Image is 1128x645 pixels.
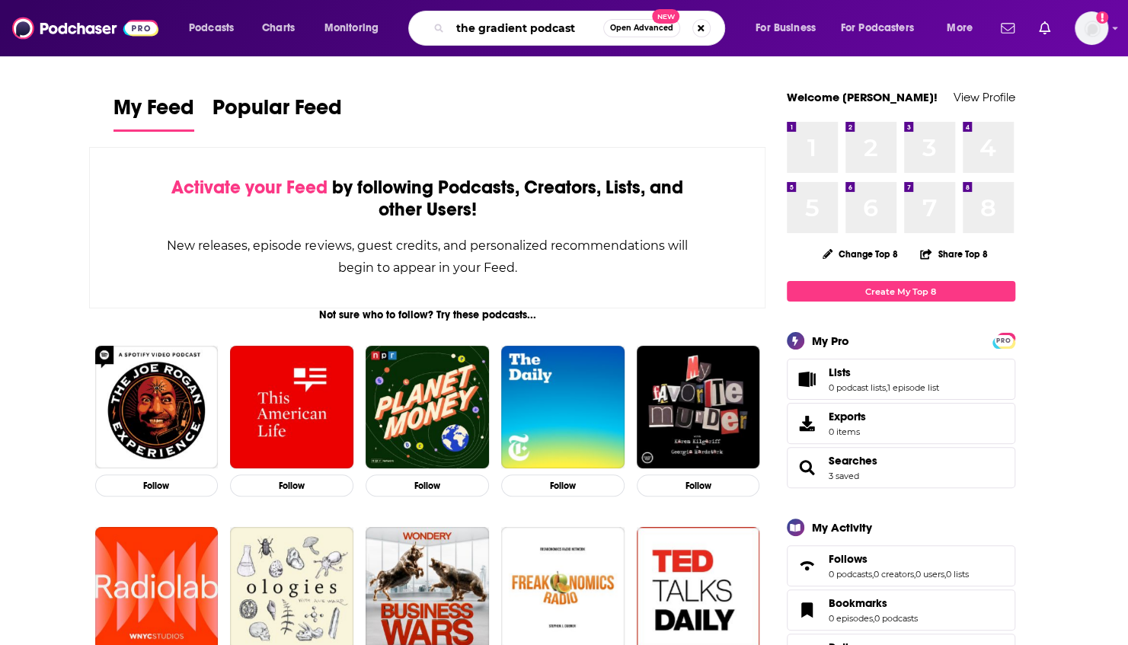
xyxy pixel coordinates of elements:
span: Follows [829,552,868,566]
span: Monitoring [324,18,379,39]
a: Show notifications dropdown [995,15,1021,41]
button: open menu [178,16,254,40]
a: Follows [792,555,823,576]
span: Lists [787,359,1015,400]
span: PRO [995,335,1013,346]
div: Search podcasts, credits, & more... [423,11,740,46]
a: Charts [252,16,304,40]
span: Podcasts [189,18,234,39]
a: Exports [787,403,1015,444]
span: , [886,382,887,393]
input: Search podcasts, credits, & more... [450,16,603,40]
a: 1 episode list [887,382,939,393]
button: Follow [637,474,760,497]
img: User Profile [1075,11,1108,45]
img: The Joe Rogan Experience [95,346,219,469]
button: open menu [936,16,992,40]
div: My Pro [812,334,849,348]
a: Lists [792,369,823,390]
svg: Add a profile image [1096,11,1108,24]
span: Lists [829,366,851,379]
img: Planet Money [366,346,489,469]
a: 0 episodes [829,613,873,624]
button: open menu [745,16,835,40]
a: PRO [995,334,1013,346]
a: Follows [829,552,969,566]
span: Charts [262,18,295,39]
button: Share Top 8 [919,239,988,269]
a: My Feed [113,94,194,132]
a: Bookmarks [792,599,823,621]
a: 0 creators [874,569,914,580]
span: Activate your Feed [171,176,328,199]
img: Podchaser - Follow, Share and Rate Podcasts [12,14,158,43]
button: Follow [501,474,625,497]
div: by following Podcasts, Creators, Lists, and other Users! [166,177,689,221]
a: 0 users [916,569,944,580]
span: , [914,569,916,580]
span: , [944,569,946,580]
a: Searches [829,454,877,468]
button: Follow [230,474,353,497]
a: View Profile [954,90,1015,104]
a: 0 podcast lists [829,382,886,393]
img: My Favorite Murder with Karen Kilgariff and Georgia Hardstark [637,346,760,469]
button: Follow [95,474,219,497]
span: My Feed [113,94,194,129]
span: Exports [792,413,823,434]
button: Change Top 8 [813,244,908,263]
span: For Podcasters [841,18,914,39]
a: 0 lists [946,569,969,580]
a: Bookmarks [829,596,918,610]
a: 0 podcasts [874,613,918,624]
span: New [652,9,679,24]
button: open menu [314,16,398,40]
a: Welcome [PERSON_NAME]! [787,90,938,104]
a: 3 saved [829,471,859,481]
img: This American Life [230,346,353,469]
a: Popular Feed [212,94,342,132]
a: Create My Top 8 [787,281,1015,302]
span: Logged in as WE_Broadcast [1075,11,1108,45]
span: More [947,18,973,39]
div: New releases, episode reviews, guest credits, and personalized recommendations will begin to appe... [166,235,689,279]
button: open menu [831,16,936,40]
span: , [873,613,874,624]
span: Follows [787,545,1015,586]
span: , [872,569,874,580]
span: Exports [829,410,866,423]
span: Bookmarks [829,596,887,610]
span: Bookmarks [787,589,1015,631]
span: 0 items [829,426,866,437]
button: Follow [366,474,489,497]
span: Popular Feed [212,94,342,129]
a: Searches [792,457,823,478]
button: Open AdvancedNew [603,19,680,37]
a: Show notifications dropdown [1033,15,1056,41]
a: Lists [829,366,939,379]
button: Show profile menu [1075,11,1108,45]
span: Searches [787,447,1015,488]
div: My Activity [812,520,872,535]
span: For Business [756,18,816,39]
a: 0 podcasts [829,569,872,580]
div: Not sure who to follow? Try these podcasts... [89,308,766,321]
img: The Daily [501,346,625,469]
span: Open Advanced [610,24,673,32]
